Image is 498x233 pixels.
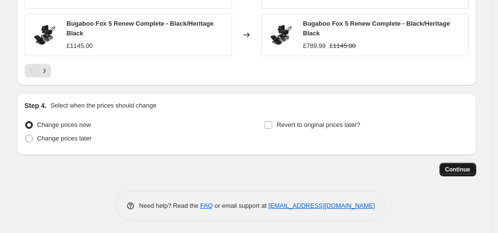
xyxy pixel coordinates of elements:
[303,20,450,37] span: Bugaboo Fox 5 Renew Complete - Black/Heritage Black
[30,20,59,49] img: bugaboo_fox_5_renew__heritage_black_1_80x.png
[266,20,295,49] img: bugaboo_fox_5_renew__heritage_black_1_80x.png
[139,202,201,209] span: Need help? Read the
[330,41,356,51] strike: £1145.00
[50,101,156,110] p: Select when the prices should change
[37,121,91,128] span: Change prices now
[439,163,476,176] button: Continue
[25,101,47,110] h2: Step 4.
[37,135,92,142] span: Change prices later
[67,41,93,51] div: £1145.00
[25,64,51,78] nav: Pagination
[67,20,214,37] span: Bugaboo Fox 5 Renew Complete - Black/Heritage Black
[268,202,375,209] a: [EMAIL_ADDRESS][DOMAIN_NAME]
[445,166,470,173] span: Continue
[277,121,360,128] span: Revert to original prices later?
[213,202,268,209] span: or email support at
[200,202,213,209] a: FAQ
[38,64,51,78] button: Next
[303,41,326,51] div: £789.99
